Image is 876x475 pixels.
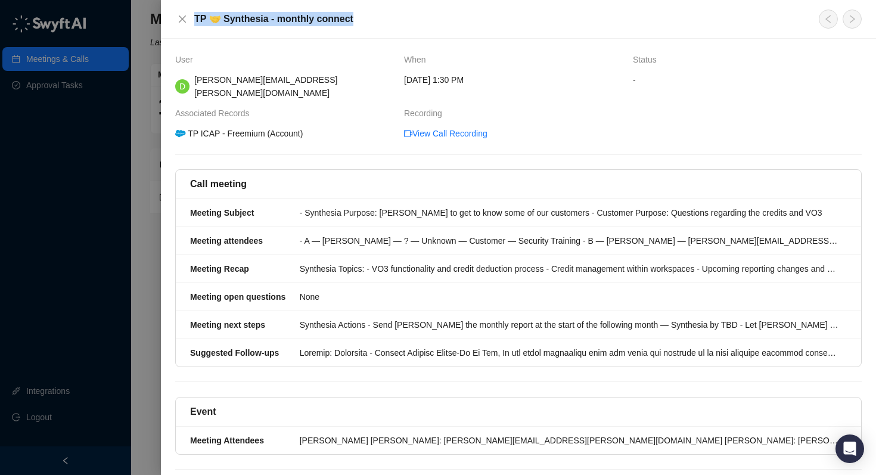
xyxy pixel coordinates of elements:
strong: Meeting Subject [190,208,254,218]
h5: Event [190,405,216,419]
span: video-camera [404,129,412,138]
div: Loremip: Dolorsita - Consect Adipisc Elitse-Do Ei Tem, In utl etdol magnaaliqu enim adm venia qui... [300,346,840,359]
strong: Meeting Attendees [190,436,264,445]
span: [DATE] 1:30 PM [404,73,464,86]
div: - Synthesia Purpose: [PERSON_NAME] to get to know some of our customers - Customer Purpose: Quest... [300,206,840,219]
span: D [179,80,185,93]
div: Synthesia Actions - Send [PERSON_NAME] the monthly report at the start of the following month — S... [300,318,840,331]
strong: Meeting next steps [190,320,265,330]
span: User [175,53,199,66]
span: [PERSON_NAME][EMAIL_ADDRESS][PERSON_NAME][DOMAIN_NAME] [194,75,337,98]
span: When [404,53,432,66]
strong: Meeting Recap [190,264,249,274]
span: Associated Records [175,107,256,120]
div: Synthesia Topics: - VO3 functionality and credit deduction process - Credit management within wor... [300,262,840,275]
div: [PERSON_NAME] [PERSON_NAME]: [PERSON_NAME][EMAIL_ADDRESS][PERSON_NAME][DOMAIN_NAME] [PERSON_NAME]... [300,434,840,447]
strong: Suggested Follow-ups [190,348,279,358]
a: video-cameraView Call Recording [404,127,487,140]
span: Recording [404,107,448,120]
h5: Call meeting [190,177,247,191]
div: Open Intercom Messenger [835,434,864,463]
button: Close [175,12,190,26]
span: - [633,73,862,86]
div: - A — [PERSON_NAME] — ? — Unknown — Customer — Security Training - B — [PERSON_NAME] — [PERSON_NA... [300,234,840,247]
div: None [300,290,840,303]
strong: Meeting attendees [190,236,263,246]
span: Status [633,53,663,66]
strong: Meeting open questions [190,292,285,302]
div: TP ICAP - Freemium (Account) [173,127,305,140]
h5: TP 🤝 Synthesia - monthly connect [194,12,804,26]
span: close [178,14,187,24]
